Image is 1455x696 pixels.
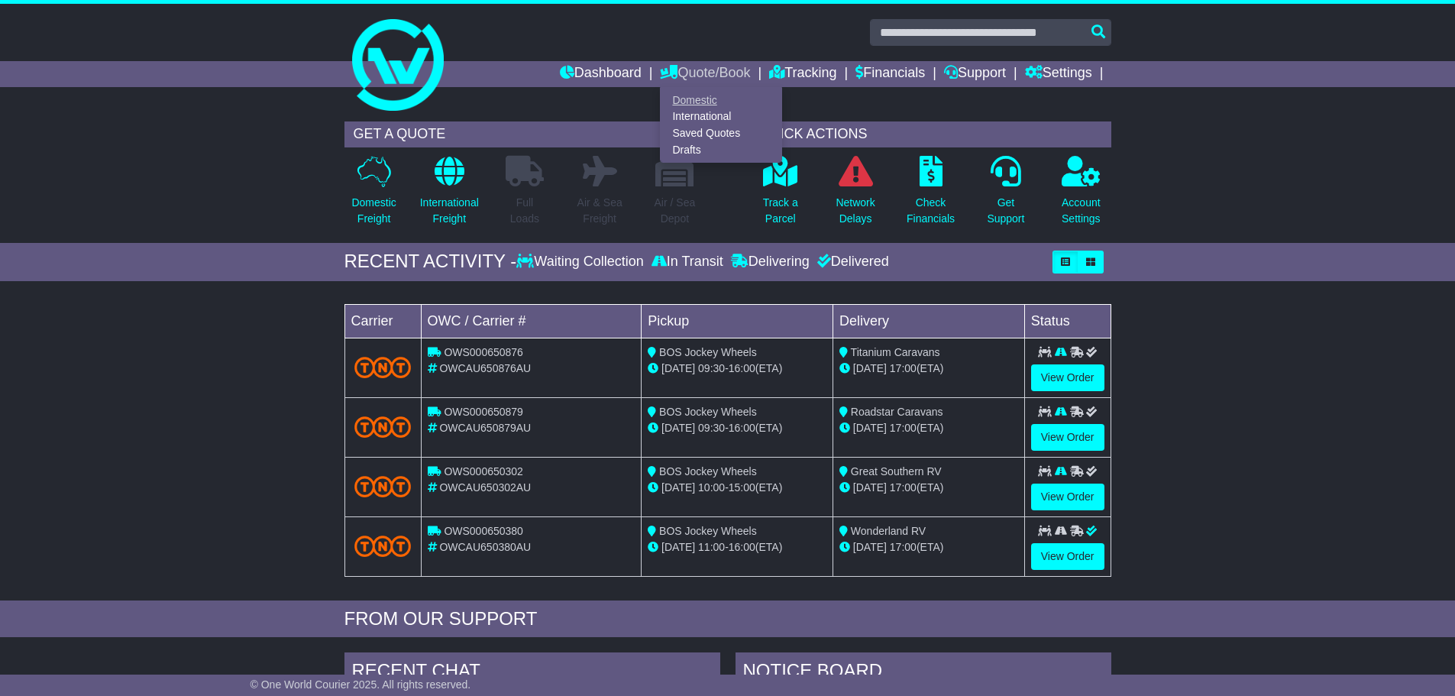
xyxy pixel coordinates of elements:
a: AccountSettings [1061,155,1101,235]
div: Delivering [727,254,813,270]
a: Financials [855,61,925,87]
span: [DATE] [661,481,695,494]
span: [DATE] [853,362,887,374]
span: 17:00 [890,541,917,553]
p: Account Settings [1062,195,1101,227]
span: 16:00 [729,541,755,553]
div: Waiting Collection [516,254,647,270]
div: (ETA) [839,420,1018,436]
span: OWCAU650302AU [439,481,531,494]
td: Carrier [344,304,421,338]
span: OWS000650876 [444,346,523,358]
span: Wonderland RV [851,525,926,537]
a: International [661,108,781,125]
a: Tracking [769,61,836,87]
span: [DATE] [661,362,695,374]
img: TNT_Domestic.png [354,416,412,437]
span: 09:30 [698,422,725,434]
span: 15:00 [729,481,755,494]
a: View Order [1031,543,1104,570]
p: Domestic Freight [351,195,396,227]
span: OWCAU650876AU [439,362,531,374]
a: Dashboard [560,61,642,87]
p: Air & Sea Freight [577,195,622,227]
span: 16:00 [729,422,755,434]
span: © One World Courier 2025. All rights reserved. [251,678,471,691]
a: DomesticFreight [351,155,396,235]
span: Great Southern RV [851,465,942,477]
a: InternationalFreight [419,155,480,235]
p: Air / Sea Depot [655,195,696,227]
div: In Transit [648,254,727,270]
span: [DATE] [853,422,887,434]
div: - (ETA) [648,480,826,496]
div: - (ETA) [648,420,826,436]
p: International Freight [420,195,479,227]
a: NetworkDelays [835,155,875,235]
a: Support [944,61,1006,87]
span: 11:00 [698,541,725,553]
a: CheckFinancials [906,155,955,235]
div: Quote/Book [660,87,782,163]
span: 17:00 [890,481,917,494]
span: 16:00 [729,362,755,374]
span: 09:30 [698,362,725,374]
div: RECENT ACTIVITY - [344,251,517,273]
span: BOS Jockey Wheels [659,465,757,477]
span: OWS000650302 [444,465,523,477]
a: View Order [1031,424,1104,451]
a: View Order [1031,484,1104,510]
div: (ETA) [839,539,1018,555]
span: 10:00 [698,481,725,494]
span: Titanium Caravans [851,346,940,358]
img: TNT_Domestic.png [354,357,412,377]
a: View Order [1031,364,1104,391]
span: OWCAU650380AU [439,541,531,553]
p: Track a Parcel [763,195,798,227]
span: [DATE] [853,481,887,494]
div: GET A QUOTE [344,121,705,147]
a: Track aParcel [762,155,799,235]
a: Saved Quotes [661,125,781,142]
div: QUICK ACTIONS [751,121,1111,147]
div: - (ETA) [648,539,826,555]
p: Get Support [987,195,1024,227]
span: [DATE] [661,541,695,553]
span: OWS000650380 [444,525,523,537]
img: TNT_Domestic.png [354,536,412,556]
p: Check Financials [907,195,955,227]
div: RECENT CHAT [344,652,720,694]
span: [DATE] [853,541,887,553]
img: TNT_Domestic.png [354,476,412,497]
div: NOTICE BOARD [736,652,1111,694]
span: OWCAU650879AU [439,422,531,434]
p: Full Loads [506,195,544,227]
div: FROM OUR SUPPORT [344,608,1111,630]
span: Roadstar Caravans [851,406,943,418]
span: BOS Jockey Wheels [659,525,757,537]
div: - (ETA) [648,361,826,377]
span: 17:00 [890,362,917,374]
a: Settings [1025,61,1092,87]
td: Delivery [833,304,1024,338]
a: GetSupport [986,155,1025,235]
a: Quote/Book [660,61,750,87]
td: Pickup [642,304,833,338]
div: (ETA) [839,361,1018,377]
a: Domestic [661,92,781,108]
span: OWS000650879 [444,406,523,418]
div: (ETA) [839,480,1018,496]
span: [DATE] [661,422,695,434]
div: Delivered [813,254,889,270]
td: Status [1024,304,1111,338]
p: Network Delays [836,195,875,227]
span: BOS Jockey Wheels [659,406,757,418]
a: Drafts [661,141,781,158]
span: BOS Jockey Wheels [659,346,757,358]
span: 17:00 [890,422,917,434]
td: OWC / Carrier # [421,304,642,338]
